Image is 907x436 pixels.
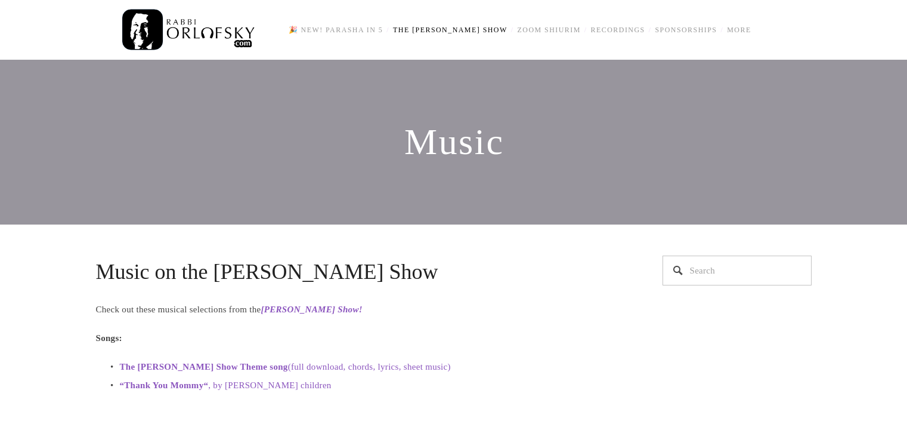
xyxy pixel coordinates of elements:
[389,22,511,38] a: The [PERSON_NAME] Show
[584,26,587,34] span: /
[120,380,332,390] a: “Thank You Mommy“, by [PERSON_NAME] children
[511,26,514,34] span: /
[96,256,633,288] h1: Music on the [PERSON_NAME] Show
[663,256,812,285] input: Search
[122,7,255,53] img: RabbiOrlofsky.com
[261,305,363,314] a: [PERSON_NAME] Show!
[120,362,451,371] a: The [PERSON_NAME] Show Theme song(full download, chords, lyrics, sheet music)
[285,22,387,38] a: 🎉 NEW! Parasha in 5
[96,302,633,317] p: Check out these musical selections from the
[120,380,209,390] strong: “Thank You Mommy“
[649,26,652,34] span: /
[587,22,649,38] a: Recordings
[723,22,754,38] a: More
[720,26,723,34] span: /
[96,123,813,161] h1: Music
[386,26,389,34] span: /
[514,22,584,38] a: Zoom Shiurim
[120,362,288,371] strong: The [PERSON_NAME] Show Theme song
[96,333,122,343] strong: Songs:
[651,22,720,38] a: Sponsorships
